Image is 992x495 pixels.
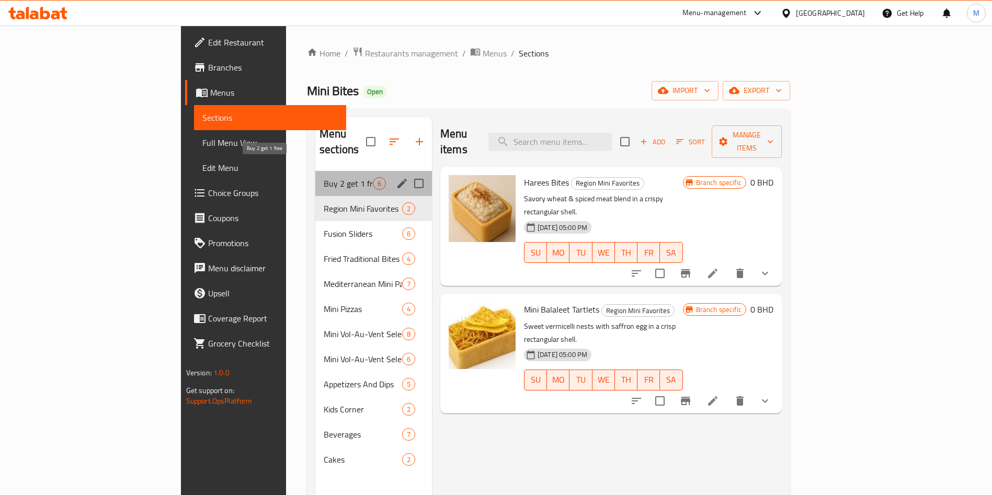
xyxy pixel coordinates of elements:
span: Menus [210,86,338,99]
div: Region Mini Favorites2 [315,196,432,221]
span: 2 [403,204,415,214]
div: items [373,177,386,190]
div: Appetizers And Dips5 [315,372,432,397]
a: Upsell [185,281,347,306]
div: Mini Vol-Au-Vent Selection (Sweet) [324,328,402,340]
div: items [402,428,415,441]
nav: Menu sections [315,167,432,476]
h6: 0 BHD [750,302,773,317]
span: SA [664,245,678,260]
span: Kids Corner [324,403,402,416]
button: Add [636,134,669,150]
div: items [402,353,415,365]
img: Harees Bites [449,175,516,242]
a: Edit Menu [194,155,347,180]
span: Get support on: [186,384,234,397]
span: Appetizers And Dips [324,378,402,390]
p: Sweet vermicelli nests with saffron egg in a crisp rectangular shell. [524,320,683,346]
span: Edit Restaurant [208,36,338,49]
a: Edit Restaurant [185,30,347,55]
span: Sections [202,111,338,124]
button: TH [615,370,637,390]
span: FR [642,245,656,260]
button: WE [592,242,615,263]
span: Coverage Report [208,312,338,325]
a: Edit menu item [706,267,719,280]
div: [GEOGRAPHIC_DATA] [796,7,865,19]
div: Kids Corner2 [315,397,432,422]
button: WE [592,370,615,390]
div: Beverages7 [315,422,432,447]
span: Coupons [208,212,338,224]
span: Select section [614,131,636,153]
button: TU [569,242,592,263]
a: Menu disclaimer [185,256,347,281]
span: Grocery Checklist [208,337,338,350]
span: Manage items [720,129,773,155]
span: Sort sections [382,129,407,154]
div: items [402,202,415,215]
span: FR [642,372,656,387]
span: Upsell [208,287,338,300]
a: Edit menu item [706,395,719,407]
button: SA [660,370,682,390]
span: Mediterranean Mini Pastries [324,278,402,290]
nav: breadcrumb [307,47,790,60]
a: Choice Groups [185,180,347,205]
span: Mini Bites [307,79,359,102]
a: Sections [194,105,347,130]
div: Cakes [324,453,402,466]
span: Region Mini Favorites [602,305,674,317]
span: WE [597,245,611,260]
span: Buy 2 get 1 free [324,177,373,190]
li: / [462,47,466,60]
button: Sort [674,134,708,150]
span: Branches [208,61,338,74]
div: Fusion Sliders6 [315,221,432,246]
button: MO [547,370,569,390]
button: Branch-specific-item [673,388,698,413]
div: items [402,227,415,240]
span: Sections [519,47,549,60]
span: Region Mini Favorites [572,177,644,189]
span: MO [551,372,565,387]
button: show more [752,388,778,413]
button: export [723,81,790,100]
a: Restaurants management [352,47,458,60]
span: 5 [403,379,415,389]
span: Beverages [324,428,402,441]
span: SU [529,372,543,387]
span: Mini Pizzas [324,303,402,315]
span: Edit Menu [202,162,338,174]
svg: Show Choices [759,267,771,280]
span: TH [619,372,633,387]
div: Mini Vol-Au-Vent Selection6 [315,347,432,372]
span: TH [619,245,633,260]
span: Choice Groups [208,187,338,199]
span: 8 [403,329,415,339]
span: Select to update [649,390,671,412]
input: search [488,133,612,151]
svg: Show Choices [759,395,771,407]
div: Mini Pizzas4 [315,296,432,321]
span: WE [597,372,611,387]
a: Menus [470,47,507,60]
a: Full Menu View [194,130,347,155]
button: sort-choices [624,388,649,413]
div: Fusion Sliders [324,227,402,240]
button: TH [615,242,637,263]
span: export [731,84,782,97]
h6: 0 BHD [750,175,773,190]
img: Mini Balaleet Tartlets [449,302,516,369]
span: Add [638,136,667,148]
button: SU [524,370,547,390]
span: 6 [403,354,415,364]
div: items [402,328,415,340]
h2: Menu items [440,126,476,157]
div: Mini Vol-Au-Vent Selection (Sweet)8 [315,321,432,347]
button: TU [569,370,592,390]
div: Cakes2 [315,447,432,472]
